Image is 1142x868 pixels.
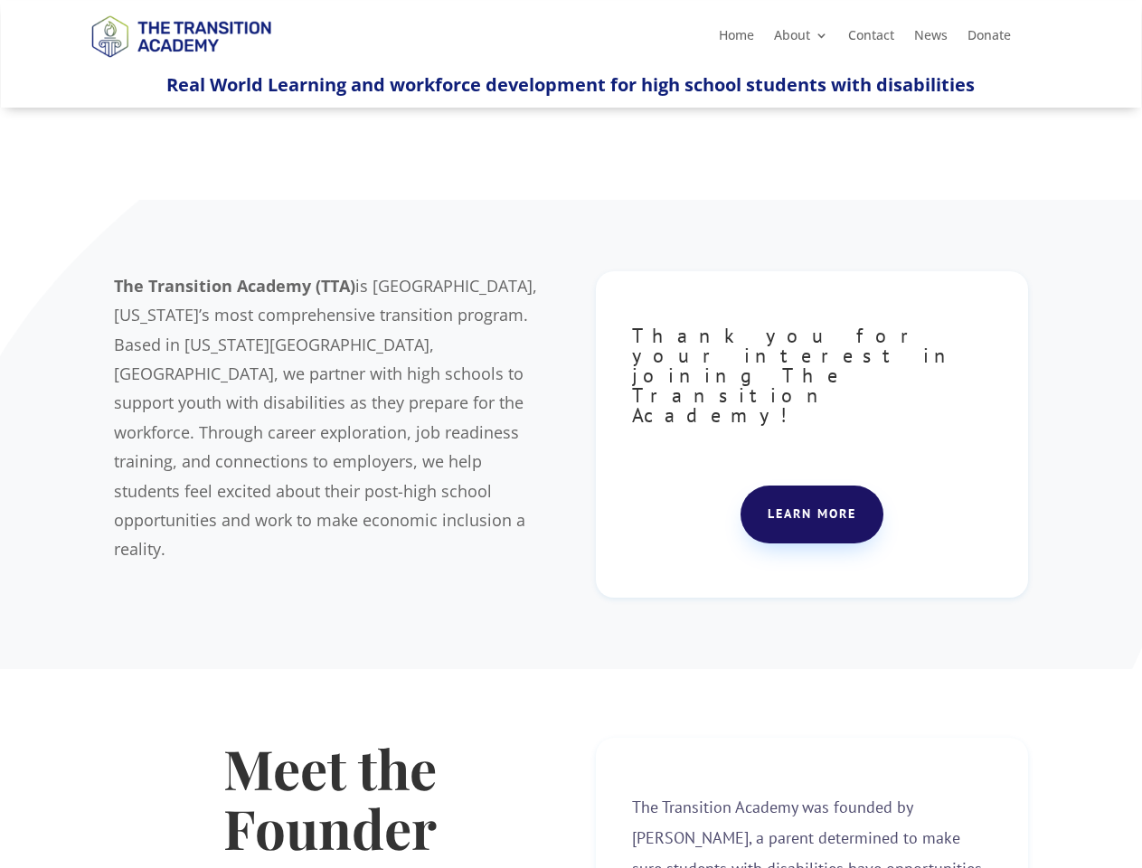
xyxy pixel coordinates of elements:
img: TTA Brand_TTA Primary Logo_Horizontal_Light BG [83,4,278,68]
a: About [774,29,828,49]
b: The Transition Academy (TTA) [114,275,355,297]
a: Contact [848,29,894,49]
a: Home [719,29,754,49]
a: News [914,29,948,49]
span: Thank you for your interest in joining The Transition Academy! [632,323,959,428]
strong: Meet the Founder [223,731,437,863]
span: Real World Learning and workforce development for high school students with disabilities [166,72,975,97]
a: Learn more [741,486,883,543]
a: Logo-Noticias [83,54,278,71]
a: Donate [967,29,1011,49]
